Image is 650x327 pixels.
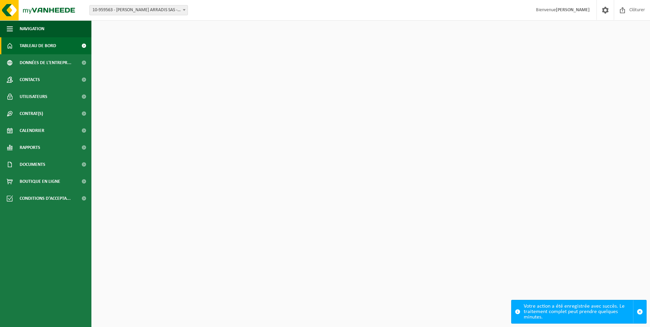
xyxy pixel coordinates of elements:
[20,105,43,122] span: Contrat(s)
[20,139,40,156] span: Rapports
[556,7,590,13] strong: [PERSON_NAME]
[20,156,45,173] span: Documents
[20,122,44,139] span: Calendrier
[20,20,44,37] span: Navigation
[20,71,40,88] span: Contacts
[20,190,71,207] span: Conditions d'accepta...
[20,54,71,71] span: Données de l'entrepr...
[20,173,60,190] span: Boutique en ligne
[20,88,47,105] span: Utilisateurs
[89,5,188,15] span: 10-959563 - LECLERC ARRADIS SAS - ARRAS
[524,300,633,323] div: Votre action a été enregistrée avec succès. Le traitement complet peut prendre quelques minutes.
[20,37,56,54] span: Tableau de bord
[90,5,188,15] span: 10-959563 - LECLERC ARRADIS SAS - ARRAS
